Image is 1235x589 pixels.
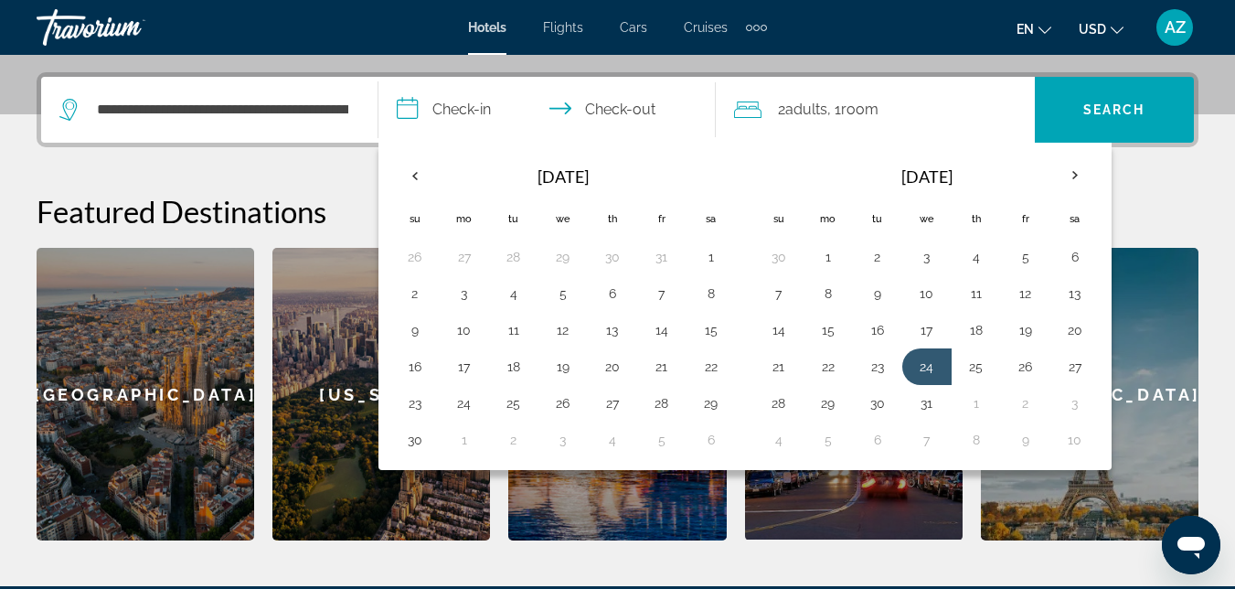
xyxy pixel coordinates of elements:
button: Day 7 [912,427,942,453]
button: Day 20 [598,354,627,380]
button: Travelers: 2 adults, 0 children [716,77,1035,143]
button: Day 16 [863,317,892,343]
button: Day 13 [598,317,627,343]
button: Day 5 [647,427,676,453]
button: Day 2 [863,244,892,270]
button: Day 14 [647,317,676,343]
button: Day 26 [548,391,578,416]
button: Day 3 [450,281,479,306]
button: Day 14 [764,317,793,343]
button: Day 31 [912,391,942,416]
button: Day 1 [450,427,479,453]
button: Day 1 [962,391,991,416]
button: Day 29 [814,391,843,416]
button: Day 22 [697,354,726,380]
button: Day 2 [400,281,430,306]
button: Day 29 [697,391,726,416]
button: Day 11 [962,281,991,306]
button: Day 6 [598,281,627,306]
button: Check in and out dates [378,77,716,143]
button: Day 4 [598,427,627,453]
button: Day 30 [400,427,430,453]
button: Day 11 [499,317,528,343]
button: Day 27 [598,391,627,416]
button: Day 23 [400,391,430,416]
span: USD [1079,22,1106,37]
h2: Featured Destinations [37,193,1198,230]
button: Day 28 [499,244,528,270]
div: Search widget [41,77,1194,143]
button: Day 24 [450,391,479,416]
a: Cruises [684,20,728,35]
button: Day 18 [499,354,528,380]
button: Day 6 [1060,244,1090,270]
button: Day 4 [499,281,528,306]
iframe: Кнопка запуска окна обмена сообщениями [1162,516,1220,574]
button: Day 8 [814,281,843,306]
a: Hotels [468,20,506,35]
a: Cars [620,20,647,35]
button: Day 6 [863,427,892,453]
button: Day 31 [647,244,676,270]
button: Change currency [1079,16,1123,42]
button: Day 17 [912,317,942,343]
button: Extra navigation items [746,13,767,42]
button: Day 5 [814,427,843,453]
button: Next month [1050,155,1100,197]
button: Day 9 [863,281,892,306]
th: [DATE] [440,155,687,198]
button: Day 16 [400,354,430,380]
span: Adults [785,101,827,118]
button: Day 5 [548,281,578,306]
button: Day 30 [764,244,793,270]
button: Day 20 [1060,317,1090,343]
button: Day 28 [647,391,676,416]
a: Flights [543,20,583,35]
button: Previous month [390,155,440,197]
button: Day 12 [548,317,578,343]
button: User Menu [1151,8,1198,47]
button: Day 10 [1060,427,1090,453]
button: Day 6 [697,427,726,453]
span: en [1017,22,1034,37]
button: Day 21 [647,354,676,380]
button: Search [1035,77,1194,143]
button: Day 13 [1060,281,1090,306]
button: Day 1 [697,244,726,270]
button: Day 21 [764,354,793,380]
button: Day 27 [1060,354,1090,380]
button: Day 22 [814,354,843,380]
button: Day 7 [764,281,793,306]
button: Day 26 [400,244,430,270]
button: Day 3 [1060,391,1090,416]
button: Day 30 [598,244,627,270]
button: Day 25 [962,354,991,380]
button: Day 29 [548,244,578,270]
button: Day 10 [912,281,942,306]
span: Search [1083,102,1145,117]
span: 2 [778,97,827,123]
button: Day 15 [697,317,726,343]
a: [US_STATE] [272,248,490,541]
button: Day 24 [912,354,942,380]
button: Day 28 [764,391,793,416]
span: AZ [1165,18,1186,37]
button: Day 4 [764,427,793,453]
button: Day 19 [1011,317,1040,343]
button: Day 23 [863,354,892,380]
button: Day 30 [863,391,892,416]
button: Day 15 [814,317,843,343]
a: [GEOGRAPHIC_DATA] [37,248,254,541]
button: Day 2 [1011,391,1040,416]
button: Day 8 [697,281,726,306]
button: Day 1 [814,244,843,270]
span: Room [841,101,878,118]
button: Day 12 [1011,281,1040,306]
span: , 1 [827,97,878,123]
a: Travorium [37,4,219,51]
